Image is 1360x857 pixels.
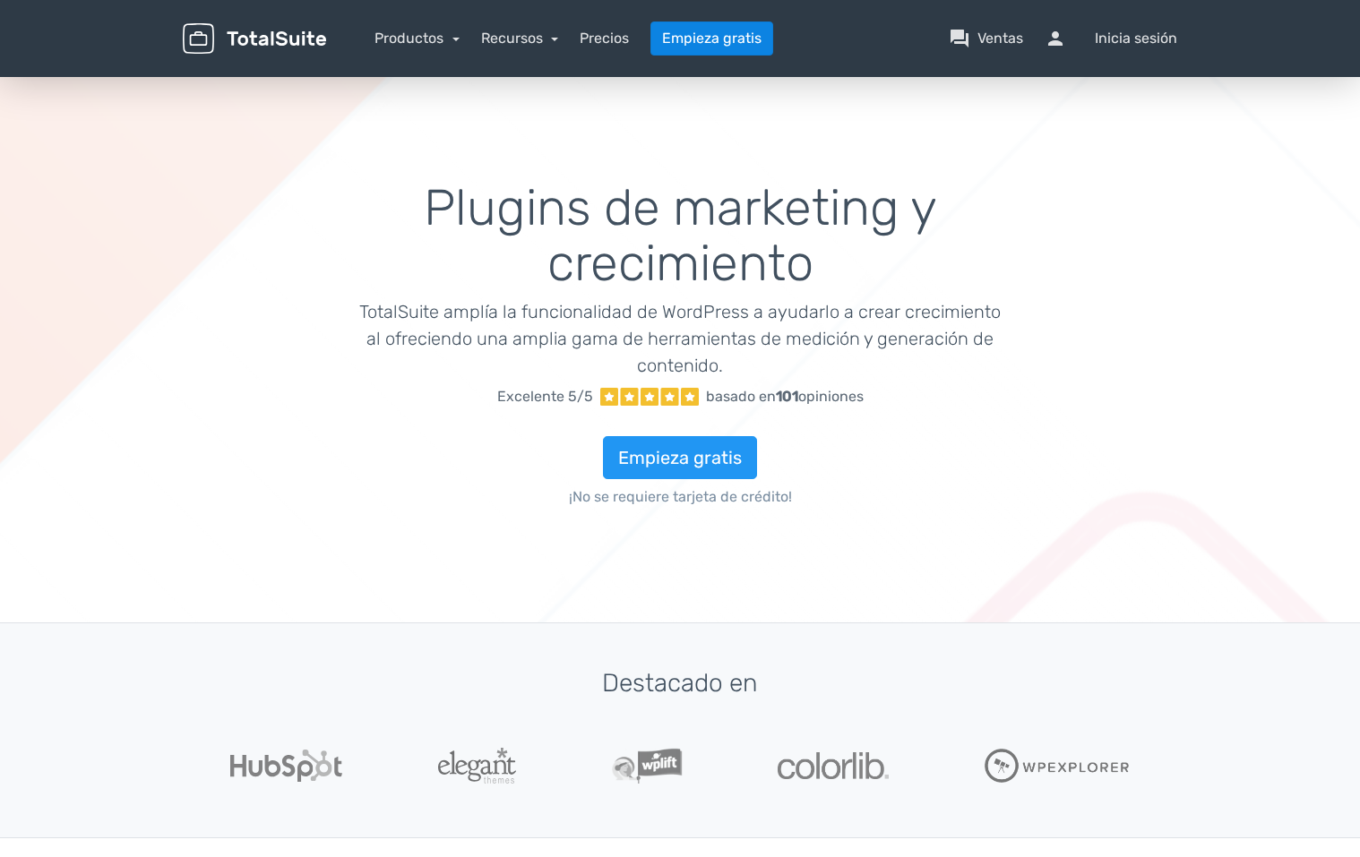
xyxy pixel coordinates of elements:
[580,28,629,49] a: Precios
[354,298,1007,379] p: TotalSuite amplía la funcionalidad de WordPress a ayudarlo a crear crecimiento al ofreciendo una ...
[1045,28,1088,49] span: persona
[230,750,342,782] img: Hubspot
[481,30,559,47] a: Recursos
[603,436,757,479] a: Empieza gratis
[776,388,798,405] strong: 101
[778,752,889,779] img: Colorlib
[1045,28,1177,49] a: personaInicia sesión
[949,28,970,49] span: question_answer
[183,670,1177,698] h3: Destacado en
[650,21,773,56] a: Empieza gratis
[985,749,1130,783] img: WPExplorer
[183,23,326,55] img: TotalSuite para WordPress
[949,28,1023,49] a: question_answerVentas
[354,486,1007,508] span: ¡No se requiere tarjeta de crédito!
[497,386,593,407] span: Excelente 5/5
[354,379,1007,415] a: Excelente 5/5 basado en101opiniones
[374,30,460,47] a: Productos
[612,748,683,784] img: WPLift
[438,748,516,784] img: Temas elegantes
[706,386,864,407] div: basado en opiniones
[354,181,1007,291] h1: Plugins de marketing y crecimiento
[1095,28,1177,49] font: Inicia sesión
[977,28,1023,49] font: Ventas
